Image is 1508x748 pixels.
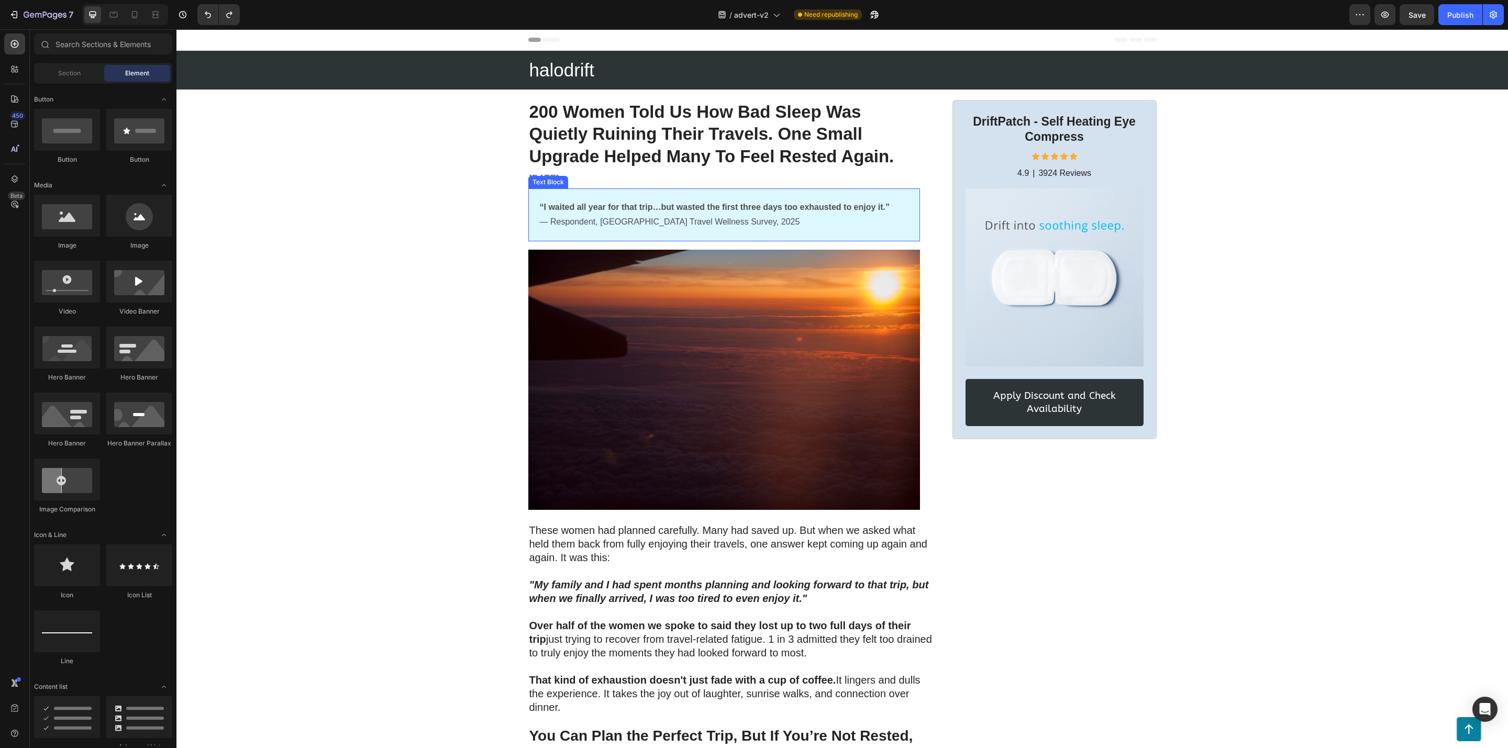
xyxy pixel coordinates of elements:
[793,360,963,386] p: Apply Discount and Check Availability
[34,373,100,382] div: Hero Banner
[106,241,172,250] div: Image
[804,10,858,19] span: Need republishing
[789,159,967,337] img: gempages_560119237398496112-a34f467e-cdf7-4ffc-b6dd-cebaace76c46.png
[10,111,25,120] div: 450
[789,350,967,396] a: Apply Discount and Check Availability
[729,9,732,20] span: /
[789,84,967,117] h2: DriftPatch - Self Heating Eye Compress
[125,69,149,78] span: Element
[58,69,81,78] span: Section
[34,590,100,600] div: Icon
[176,29,1508,748] iframe: Design area
[1447,9,1473,20] div: Publish
[34,656,100,666] div: Line
[106,590,172,600] div: Icon List
[353,550,752,575] strong: "My family and I had spent months planning and looking forward to that trip, but when we finally ...
[34,505,100,514] div: Image Comparison
[353,644,759,685] p: It lingers and dulls the experience. It takes the joy out of laughter, sunrise walks, and connect...
[69,8,73,21] p: 7
[841,139,852,150] p: 4.9
[106,439,172,448] div: Hero Banner Parallax
[353,590,735,616] strong: Over half of the women we spoke to said they lost up to two full days of their trip
[1472,697,1498,722] div: Open Intercom Messenger
[106,155,172,164] div: Button
[156,527,172,543] span: Toggle open
[734,9,769,20] span: advert-v2
[856,139,858,150] p: |
[34,241,100,250] div: Image
[106,373,172,382] div: Hero Banner
[862,139,915,150] p: 3924 Reviews
[34,181,52,190] span: Media
[353,141,742,158] p: [DATE]
[353,645,660,656] strong: That kind of exhaustion doesn't just fade with a cup of coffee.
[197,4,240,25] div: Undo/Redo
[353,589,759,630] p: just trying to recover from travel-related fatigue. 1 in 3 admitted they felt too drained to trul...
[34,307,100,316] div: Video
[34,439,100,448] div: Hero Banner
[34,34,172,54] input: Search Sections & Elements
[4,4,78,25] button: 7
[352,220,744,481] img: gempages_560119237398496112-1c6e0220-12cd-4b68-ab79-78a6f5ef5093.jpg
[156,678,172,695] span: Toggle open
[34,530,66,540] span: Icon & Line
[156,177,172,194] span: Toggle open
[1409,10,1426,19] span: Save
[8,192,25,200] div: Beta
[34,95,53,104] span: Button
[34,682,68,691] span: Content list
[354,148,390,158] div: Text Block
[156,91,172,108] span: Toggle open
[362,170,733,202] div: Rich Text Editor. Editing area: main
[353,494,759,535] p: These women had planned carefully. Many had saved up. But when we asked what held them back from ...
[1438,4,1482,25] button: Publish
[353,73,718,137] strong: 200 Women Told Us How Bad Sleep Was Quietly Ruining Their Travels. One Small Upgrade Helped Many ...
[34,155,100,164] div: Button
[1400,4,1434,25] button: Save
[106,307,172,316] div: Video Banner
[363,171,732,201] p: — Respondent, [GEOGRAPHIC_DATA] Travel Wellness Survey, 2025
[363,173,714,182] strong: “I waited all year for that trip…but wasted the first three days too exhausted to enjoy it.”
